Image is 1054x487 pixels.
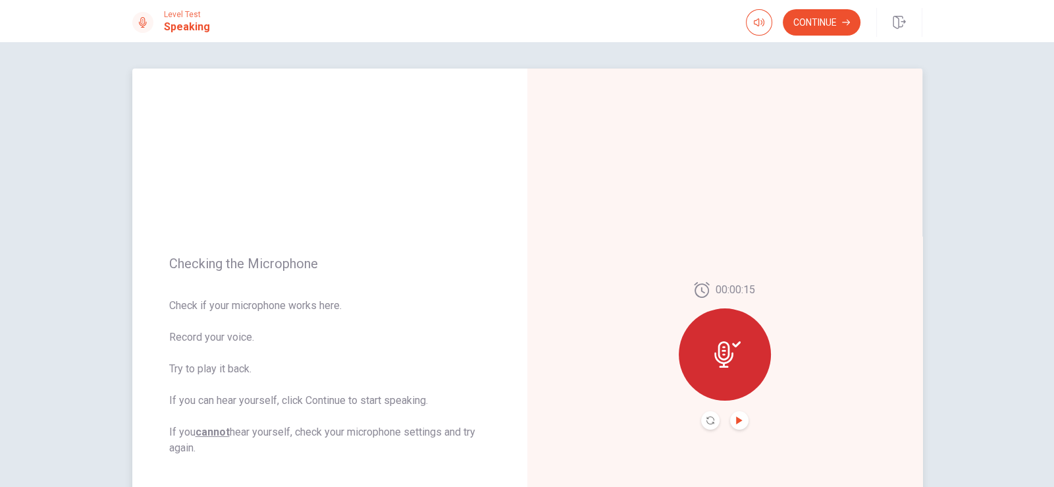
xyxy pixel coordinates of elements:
span: Check if your microphone works here. Record your voice. Try to play it back. If you can hear your... [169,298,490,456]
button: Record Again [701,411,720,430]
span: 00:00:15 [716,282,755,298]
button: Play Audio [730,411,749,430]
button: Continue [783,9,860,36]
h1: Speaking [164,19,210,35]
span: Level Test [164,10,210,19]
span: Checking the Microphone [169,256,490,272]
u: cannot [196,426,230,438]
